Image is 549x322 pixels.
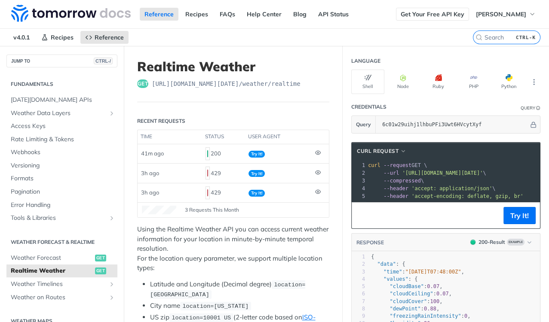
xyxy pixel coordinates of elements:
[6,238,117,246] h2: Weather Forecast & realtime
[94,58,113,64] span: CTRL-/
[6,252,117,264] a: Weather Forecastget
[11,148,115,157] span: Webhooks
[352,313,365,320] div: 9
[427,283,439,289] span: 0.07
[411,185,492,191] span: 'accept: application/json'
[371,306,439,312] span: : ,
[6,107,117,120] a: Weather Data LayersShow subpages for Weather Data Layers
[383,178,421,184] span: --compressed
[6,120,117,133] a: Access Keys
[436,291,449,297] span: 0.07
[248,151,265,158] span: Try It!
[503,207,536,224] button: Try It!
[466,238,536,246] button: 200200-ResultExample
[9,31,34,44] span: v4.0.1
[108,215,115,222] button: Show subpages for Tools & Libraries
[6,278,117,291] a: Weather TimelinesShow subpages for Weather Timelines
[352,116,376,133] button: Query
[507,239,524,246] span: Example
[207,150,208,157] span: 200
[150,301,329,311] li: City name
[248,190,265,197] span: Try It!
[390,306,420,312] span: "dewPoint"
[492,70,525,94] button: Python
[242,8,286,21] a: Help Center
[11,109,106,118] span: Weather Data Layers
[536,106,540,110] i: Information
[383,170,399,176] span: --url
[6,212,117,225] a: Tools & LibrariesShow subpages for Tools & Libraries
[390,291,433,297] span: "cloudCeiling"
[6,80,117,88] h2: Fundamentals
[396,8,469,21] a: Get Your Free API Key
[351,103,386,111] div: Credentials
[464,313,467,319] span: 0
[352,276,365,283] div: 4
[141,170,159,176] span: 3h ago
[530,78,538,86] svg: More ellipsis
[202,130,245,144] th: status
[152,79,301,88] span: https://api.tomorrow.io/v4/weather/realtime
[37,31,78,44] a: Recipes
[352,169,366,177] div: 2
[368,185,495,191] span: \
[368,178,424,184] span: \
[80,31,129,44] a: Reference
[377,261,396,267] span: "data"
[368,162,380,168] span: curl
[95,255,106,261] span: get
[371,276,417,282] span: : {
[356,121,371,128] span: Query
[475,34,482,41] svg: Search
[352,185,366,192] div: 4
[108,294,115,301] button: Show subpages for Weather on Routes
[386,70,420,94] button: Node
[402,170,483,176] span: '[URL][DOMAIN_NAME][DATE]'
[11,135,115,144] span: Rate Limiting & Tokens
[357,147,399,155] span: cURL Request
[11,5,131,22] img: Tomorrow.io Weather API Docs
[140,8,178,21] a: Reference
[390,283,423,289] span: "cloudBase"
[205,146,242,161] div: 200
[422,70,455,94] button: Ruby
[371,269,464,275] span: : ,
[356,209,368,222] button: Copy to clipboard
[352,261,365,268] div: 2
[6,172,117,185] a: Formats
[471,8,540,21] button: [PERSON_NAME]
[137,59,329,74] h1: Realtime Weather
[390,313,461,319] span: "freezingRainIntensity"
[150,279,329,300] li: Latitude and Longitude (Decimal degree)
[476,10,526,18] span: [PERSON_NAME]
[11,96,115,104] span: [DATE][DOMAIN_NAME] APIs
[11,201,115,210] span: Error Handling
[371,298,442,304] span: : ,
[205,166,242,180] div: 429
[245,130,312,144] th: user agent
[141,150,164,157] span: 41m ago
[6,291,117,304] a: Weather on RoutesShow subpages for Weather on Routes
[529,120,538,129] button: Hide
[356,238,384,247] button: RESPONSE
[383,269,402,275] span: "time"
[137,79,148,88] span: get
[207,189,208,196] span: 429
[478,238,505,246] div: 200 - Result
[390,298,427,304] span: "cloudCover"
[108,110,115,117] button: Show subpages for Weather Data Layers
[172,315,231,321] span: location=10001 US
[215,8,240,21] a: FAQs
[11,188,115,196] span: Pagination
[521,105,540,111] div: QueryInformation
[185,206,239,214] span: 3 Requests This Month
[371,254,374,260] span: {
[11,122,115,131] span: Access Keys
[457,70,490,94] button: PHP
[6,94,117,106] a: [DATE][DOMAIN_NAME] APIs
[470,240,475,245] span: 200
[137,225,329,273] p: Using the Realtime Weather API you can access current weather information for your location in mi...
[351,70,384,94] button: Shell
[313,8,353,21] a: API Status
[352,253,365,261] div: 1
